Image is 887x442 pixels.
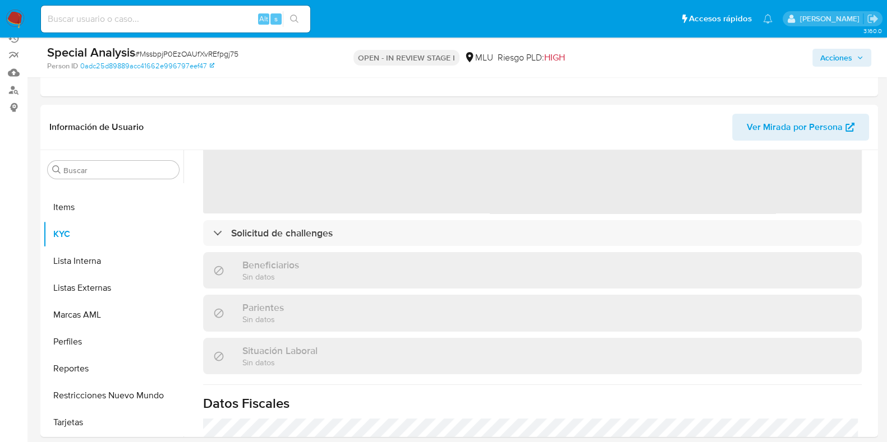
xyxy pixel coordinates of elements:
button: Items [43,194,183,221]
a: Notificaciones [763,14,773,24]
b: Special Analysis [47,43,135,61]
input: Buscar [63,165,174,175]
input: Buscar usuario o caso... [41,12,310,26]
button: Restricciones Nuevo Mundo [43,382,183,409]
span: Acciones [820,49,852,67]
h1: Datos Fiscales [203,395,862,412]
button: Buscar [52,165,61,174]
p: Sin datos [242,271,299,282]
p: Sin datos [242,357,318,367]
div: Situación LaboralSin datos [203,338,862,374]
button: Tarjetas [43,409,183,436]
button: KYC [43,221,183,248]
div: Solicitud de challenges [203,220,862,246]
button: Perfiles [43,328,183,355]
span: 3.160.0 [863,26,881,35]
span: Accesos rápidos [689,13,752,25]
button: Listas Externas [43,274,183,301]
span: Ver Mirada por Persona [747,114,843,141]
span: Alt [259,13,268,24]
button: Acciones [812,49,871,67]
p: Sin datos [242,314,284,324]
div: BeneficiariosSin datos [203,252,862,289]
h1: Información de Usuario [49,122,144,133]
button: Ver Mirada por Persona [732,114,869,141]
h3: Situación Laboral [242,345,318,357]
button: search-icon [283,11,306,27]
h3: Beneficiarios [242,259,299,271]
p: OPEN - IN REVIEW STAGE I [353,50,459,66]
div: MLU [464,52,493,64]
p: agustin.duran@mercadolibre.com [799,13,863,24]
a: Salir [867,13,879,25]
button: Lista Interna [43,248,183,274]
span: Riesgo PLD: [498,52,565,64]
h3: Parientes [242,301,284,314]
span: # MssbpjP0EzOAUfXvREfpgj75 [135,48,238,59]
a: 0adc25d89889acc41662e996797eef47 [80,61,214,71]
div: ParientesSin datos [203,295,862,331]
span: HIGH [544,51,565,64]
button: Reportes [43,355,183,382]
b: Person ID [47,61,78,71]
h3: Solicitud de challenges [231,227,333,239]
button: Marcas AML [43,301,183,328]
span: s [274,13,278,24]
